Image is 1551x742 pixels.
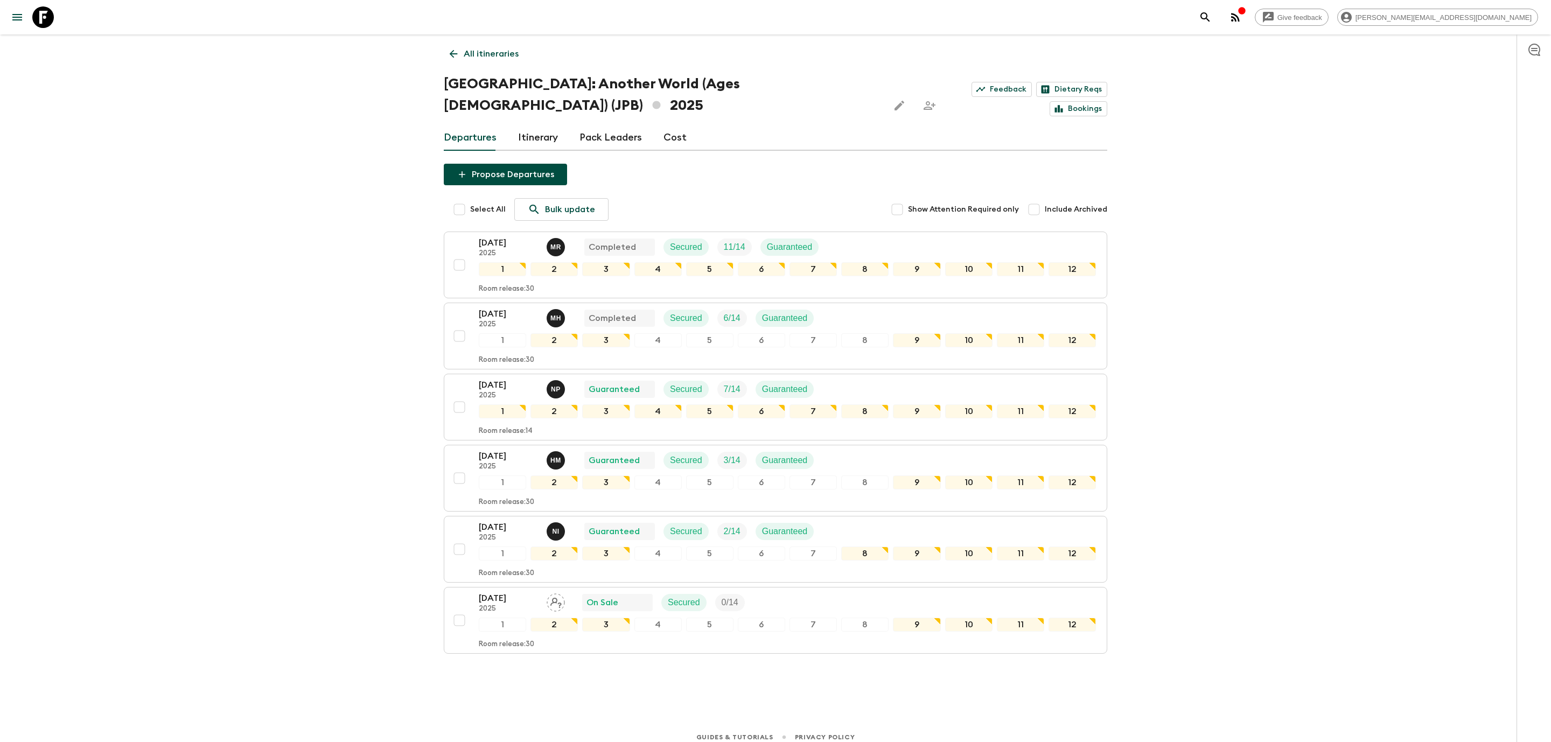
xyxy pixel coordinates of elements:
[668,596,700,609] p: Secured
[479,320,538,329] p: 2025
[686,547,733,561] div: 5
[444,516,1107,583] button: [DATE]2025Naoya IshidaGuaranteedSecuredTrip FillGuaranteed123456789101112Room release:30
[1050,101,1107,116] a: Bookings
[790,262,837,276] div: 7
[634,547,682,561] div: 4
[663,523,709,540] div: Secured
[762,312,808,325] p: Guaranteed
[841,404,889,418] div: 8
[790,547,837,561] div: 7
[579,125,642,151] a: Pack Leaders
[738,262,785,276] div: 6
[444,73,880,116] h1: [GEOGRAPHIC_DATA]: Another World (Ages [DEMOGRAPHIC_DATA]) (JPB) 2025
[479,391,538,400] p: 2025
[547,454,567,463] span: Haruhi Makino
[663,125,687,151] a: Cost
[717,452,747,469] div: Trip Fill
[724,241,745,254] p: 11 / 14
[1049,475,1096,489] div: 12
[717,239,752,256] div: Trip Fill
[479,521,538,534] p: [DATE]
[547,312,567,321] span: Mayumi Hosokawa
[790,618,837,632] div: 7
[547,522,567,541] button: NI
[479,475,526,489] div: 1
[670,241,702,254] p: Secured
[1337,9,1538,26] div: [PERSON_NAME][EMAIL_ADDRESS][DOMAIN_NAME]
[530,618,578,632] div: 2
[6,6,28,28] button: menu
[530,475,578,489] div: 2
[661,594,707,611] div: Secured
[670,383,702,396] p: Secured
[582,262,630,276] div: 3
[444,43,525,65] a: All itineraries
[589,312,636,325] p: Completed
[738,333,785,347] div: 6
[479,427,533,436] p: Room release: 14
[530,547,578,561] div: 2
[479,463,538,471] p: 2025
[1049,547,1096,561] div: 12
[634,618,682,632] div: 4
[997,262,1044,276] div: 11
[479,605,538,613] p: 2025
[762,383,808,396] p: Guaranteed
[545,203,595,216] p: Bulk update
[530,333,578,347] div: 2
[663,381,709,398] div: Secured
[841,333,889,347] div: 8
[738,618,785,632] div: 6
[686,618,733,632] div: 5
[790,475,837,489] div: 7
[530,262,578,276] div: 2
[444,232,1107,298] button: [DATE]2025Mamico ReichCompletedSecuredTrip FillGuaranteed123456789101112Room release:30
[479,262,526,276] div: 1
[551,385,561,394] p: N P
[670,454,702,467] p: Secured
[893,618,940,632] div: 9
[762,454,808,467] p: Guaranteed
[634,475,682,489] div: 4
[1036,82,1107,97] a: Dietary Reqs
[908,204,1019,215] span: Show Attention Required only
[1194,6,1216,28] button: search adventures
[893,404,940,418] div: 9
[479,307,538,320] p: [DATE]
[997,547,1044,561] div: 11
[893,475,940,489] div: 9
[762,525,808,538] p: Guaranteed
[634,333,682,347] div: 4
[514,198,609,221] a: Bulk update
[582,547,630,561] div: 3
[479,379,538,391] p: [DATE]
[889,95,910,116] button: Edit this itinerary
[767,241,813,254] p: Guaranteed
[444,445,1107,512] button: [DATE]2025Haruhi MakinoGuaranteedSecuredTrip FillGuaranteed123456789101112Room release:30
[1045,204,1107,215] span: Include Archived
[893,262,940,276] div: 9
[444,125,497,151] a: Departures
[1049,404,1096,418] div: 12
[945,475,993,489] div: 10
[547,380,567,398] button: NP
[841,618,889,632] div: 8
[470,204,506,215] span: Select All
[547,383,567,392] span: Naoko Pogede
[589,525,640,538] p: Guaranteed
[717,381,747,398] div: Trip Fill
[670,312,702,325] p: Secured
[724,312,740,325] p: 6 / 14
[582,475,630,489] div: 3
[582,333,630,347] div: 3
[738,404,785,418] div: 6
[586,596,618,609] p: On Sale
[790,333,837,347] div: 7
[663,452,709,469] div: Secured
[945,618,993,632] div: 10
[479,547,526,561] div: 1
[479,618,526,632] div: 1
[518,125,558,151] a: Itinerary
[444,374,1107,440] button: [DATE]2025Naoko PogedeGuaranteedSecuredTrip FillGuaranteed123456789101112Room release:14
[945,262,993,276] div: 10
